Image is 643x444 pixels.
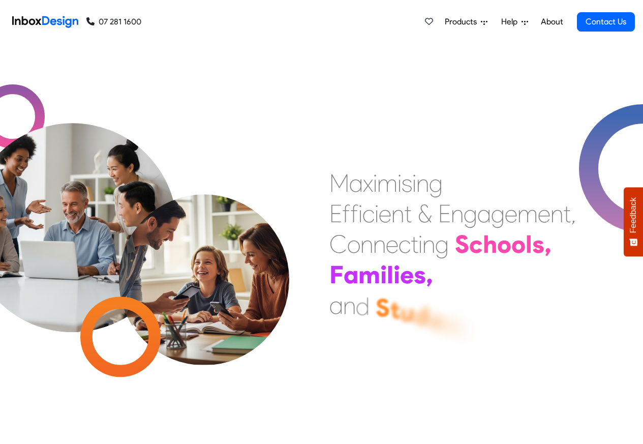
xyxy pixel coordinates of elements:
div: i [358,198,362,229]
div: t [411,229,418,259]
div: o [511,229,526,259]
div: , [544,229,552,259]
div: g [435,229,449,259]
div: m [377,168,397,198]
div: t [404,198,412,229]
div: c [399,229,411,259]
div: d [356,291,370,321]
div: S [376,292,390,323]
div: e [400,259,414,290]
div: i [393,259,400,290]
div: n [360,229,373,259]
div: f [350,198,358,229]
div: a [349,168,363,198]
div: E [329,198,342,229]
div: i [380,259,387,290]
div: u [400,298,414,328]
div: t [390,294,400,325]
div: n [422,229,435,259]
div: i [397,168,402,198]
div: n [391,198,404,229]
div: i [375,198,379,229]
div: f [342,198,350,229]
button: Feedback - Show survey [624,187,643,256]
div: m [358,259,380,290]
div: m [517,198,538,229]
div: a [477,198,491,229]
span: Products [445,16,481,28]
div: g [464,198,477,229]
div: F [329,259,344,290]
a: Help [497,12,532,32]
a: 07 281 1600 [86,16,141,28]
div: l [526,229,532,259]
div: n [373,229,386,259]
div: e [386,229,399,259]
div: o [347,229,360,259]
div: , [426,259,433,290]
a: Products [441,12,492,32]
a: Contact Us [577,12,635,32]
span: Help [501,16,522,28]
div: o [497,229,511,259]
div: l [387,259,393,290]
div: c [362,198,375,229]
div: E [438,198,451,229]
div: n [443,309,457,340]
div: s [532,229,544,259]
div: Maximising Efficient & Engagement, Connecting Schools, Families, and Students. [329,168,576,320]
div: s [414,259,426,290]
div: s [467,320,479,350]
div: n [343,290,356,321]
div: t [457,314,467,345]
div: n [416,168,429,198]
div: a [344,259,358,290]
img: parents_with_child.png [98,152,311,365]
div: d [414,301,429,331]
div: C [329,229,347,259]
div: n [550,198,563,229]
div: t [563,198,571,229]
div: & [418,198,432,229]
div: e [538,198,550,229]
div: g [429,168,443,198]
div: h [483,229,497,259]
div: e [505,198,517,229]
div: i [412,168,416,198]
div: M [329,168,349,198]
div: e [429,305,443,335]
div: a [329,290,343,320]
div: g [491,198,505,229]
div: e [379,198,391,229]
div: s [402,168,412,198]
div: c [469,229,483,259]
div: i [418,229,422,259]
span: Feedback [629,197,638,233]
div: i [373,168,377,198]
div: x [363,168,373,198]
div: n [451,198,464,229]
div: , [571,198,576,229]
div: S [455,229,469,259]
a: About [538,12,566,32]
